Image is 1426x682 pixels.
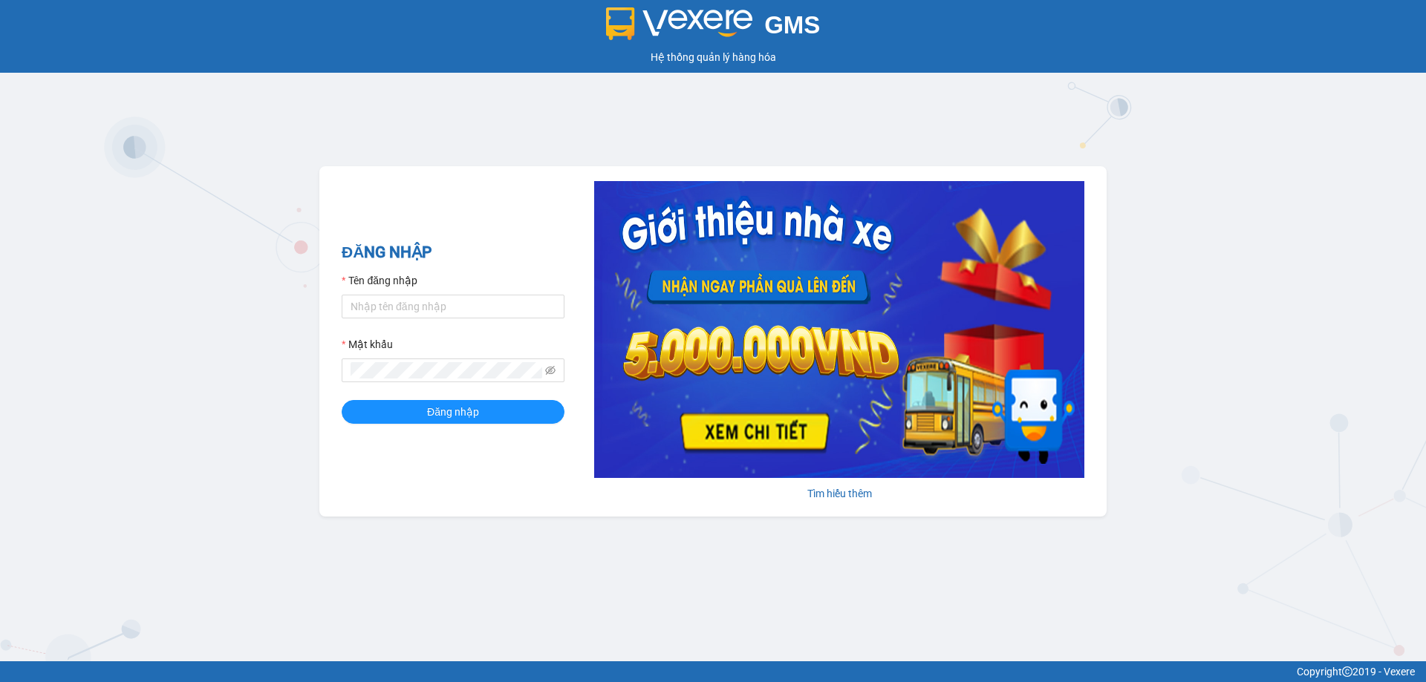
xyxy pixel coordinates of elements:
input: Tên đăng nhập [342,295,564,318]
div: Tìm hiểu thêm [594,485,1084,502]
div: Hệ thống quản lý hàng hóa [4,49,1422,65]
label: Tên đăng nhập [342,272,417,289]
h2: ĐĂNG NHẬP [342,240,564,265]
span: copyright [1342,666,1352,677]
span: Đăng nhập [427,404,479,420]
label: Mật khẩu [342,336,393,353]
span: GMS [764,11,820,39]
button: Đăng nhập [342,400,564,424]
span: eye-invisible [545,365,556,376]
a: GMS [606,22,821,34]
img: logo 2 [606,7,753,40]
input: Mật khẩu [351,362,542,378]
img: banner-0 [594,181,1084,478]
div: Copyright 2019 - Vexere [11,663,1415,680]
